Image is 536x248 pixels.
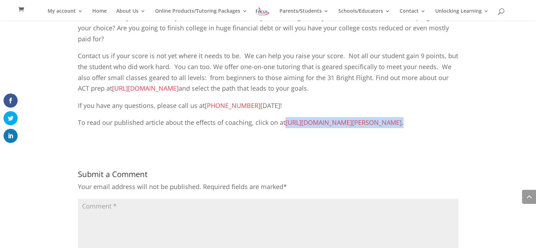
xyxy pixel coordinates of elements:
[400,8,426,20] a: Contact
[78,169,148,179] span: Submit a Comment
[92,8,107,20] a: Home
[78,12,458,51] p: Consider where you are now: is your current ACT score what you need to get into your dream school...
[116,8,146,20] a: About Us
[112,84,179,92] a: [URL][DOMAIN_NAME]
[78,182,201,191] span: Your email address will not be published.
[155,8,247,20] a: Online Products/Tutoring Packages
[78,100,458,117] p: If you have any questions, please call us at [DATE]!
[255,6,270,17] img: Focus on Learning
[279,8,329,20] a: Parents/Students
[435,8,489,20] a: Unlocking Learning
[285,118,402,127] a: [URL][DOMAIN_NAME][PERSON_NAME]
[78,117,458,128] p: To read our published article about the effects of coaching, click on at .
[338,8,390,20] a: Schools/Educators
[203,182,287,191] span: Required fields are marked
[205,101,260,110] a: [PHONE_NUMBER]
[78,50,458,100] p: Contact us if your score is not yet where it needs to be. We can help you raise your score. Not a...
[48,8,83,20] a: My account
